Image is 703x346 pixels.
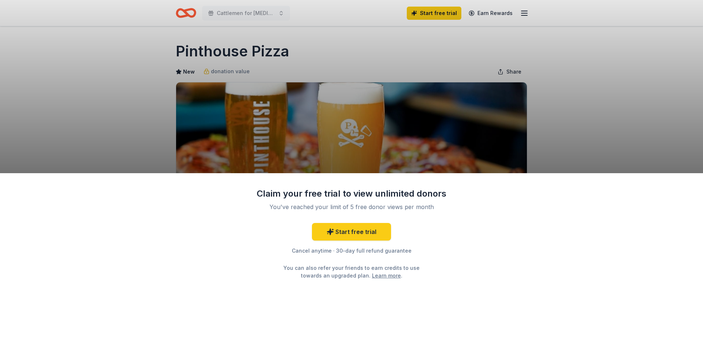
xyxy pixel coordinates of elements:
div: Cancel anytime · 30-day full refund guarantee [256,246,447,255]
div: Claim your free trial to view unlimited donors [256,188,447,200]
a: Start free trial [312,223,391,241]
div: You can also refer your friends to earn credits to use towards an upgraded plan. . [277,264,426,279]
a: Learn more [372,272,401,279]
div: You've reached your limit of 5 free donor views per month [265,202,438,211]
